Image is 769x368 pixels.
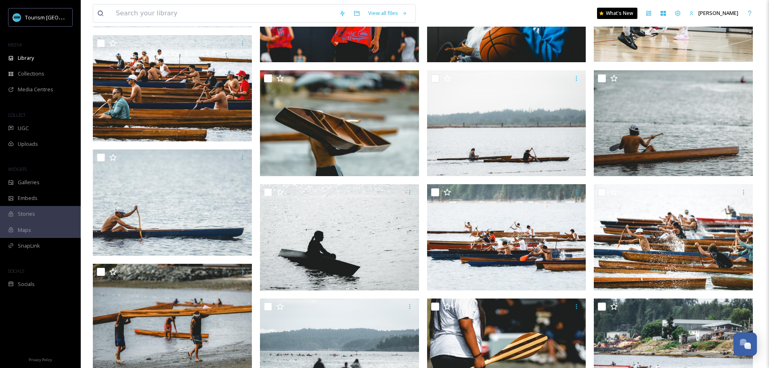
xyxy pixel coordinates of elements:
span: COLLECT [8,112,25,118]
span: SnapLink [18,242,40,250]
span: SOCIALS [8,268,24,274]
button: Open Chat [733,332,757,356]
span: Library [18,54,34,62]
span: Galleries [18,179,40,186]
a: View all files [364,5,411,21]
span: MEDIA [8,42,22,48]
span: Maps [18,226,31,234]
span: Stories [18,210,35,218]
input: Search your library [112,4,335,22]
span: UGC [18,124,29,132]
a: [PERSON_NAME] [685,5,742,21]
img: TylerCave_Naniamo_July_Day2_118.jpg [427,184,586,290]
a: What's New [597,8,637,19]
span: Embeds [18,194,38,202]
img: TylerCave_Naniamo_July_Day2_111.jpg [594,70,753,177]
span: Media Centres [18,86,53,93]
img: TylerCave_Naniamo_July_Day2_124.jpg [594,184,753,290]
span: WIDGETS [8,166,27,172]
span: Uploads [18,140,38,148]
span: Socials [18,280,35,288]
img: TylerCave_Naniamo_July_Day2_105.jpg [260,70,419,177]
img: tourism_nanaimo_logo.jpeg [13,13,21,21]
img: TylerCave_Naniamo_July_Day2_117.jpg [260,184,419,290]
img: TylerCave_Naniamo_July_Day2_136.jpg [93,149,252,256]
a: Privacy Policy [29,354,52,364]
span: [PERSON_NAME] [698,9,738,17]
img: TylerCave_Naniamo_July_Day2_115.jpg [93,35,252,141]
img: TylerCave_Naniamo_July_Day2_100.jpg [427,70,586,177]
span: Tourism [GEOGRAPHIC_DATA] [25,13,97,21]
span: Collections [18,70,44,78]
span: Privacy Policy [29,357,52,362]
